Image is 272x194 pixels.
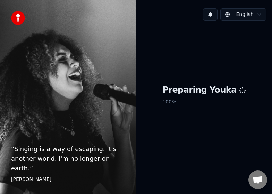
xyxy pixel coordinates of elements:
[11,176,125,183] footer: [PERSON_NAME]
[11,11,25,25] img: youka
[162,85,246,96] h1: Preparing Youka
[248,170,267,189] a: Open chat
[162,96,246,108] p: 100 %
[11,144,125,173] p: “ Singing is a way of escaping. It's another world. I'm no longer on earth. ”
